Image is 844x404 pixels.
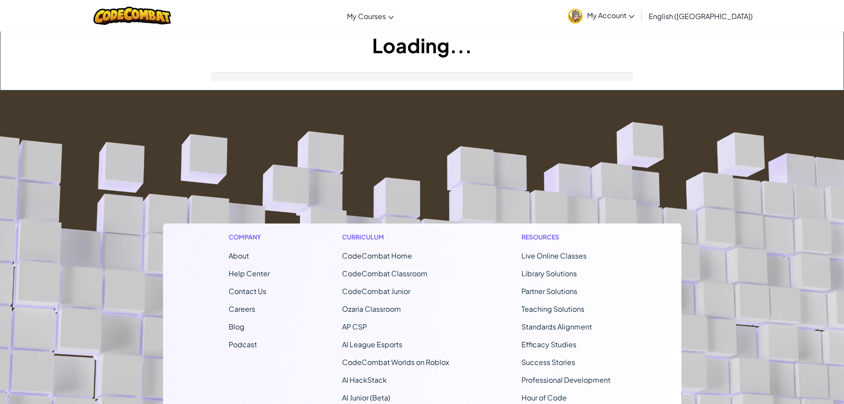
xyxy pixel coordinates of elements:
[342,340,402,349] a: AI League Esports
[342,393,390,402] a: AI Junior (Beta)
[521,393,567,402] a: Hour of Code
[93,7,171,25] img: CodeCombat logo
[587,11,634,20] span: My Account
[521,286,577,296] a: Partner Solutions
[347,12,386,21] span: My Courses
[521,232,616,242] h1: Resources
[521,269,577,278] a: Library Solutions
[229,251,249,260] a: About
[342,232,449,242] h1: Curriculum
[342,375,387,384] a: AI HackStack
[342,286,410,296] a: CodeCombat Junior
[521,251,587,260] a: Live Online Classes
[229,340,257,349] a: Podcast
[521,357,575,367] a: Success Stories
[229,304,255,314] a: Careers
[521,322,592,331] a: Standards Alignment
[342,357,449,367] a: CodeCombat Worlds on Roblox
[521,375,611,384] a: Professional Development
[342,4,398,28] a: My Courses
[521,340,576,349] a: Efficacy Studies
[649,12,753,21] span: English ([GEOGRAPHIC_DATA])
[342,322,367,331] a: AP CSP
[229,232,270,242] h1: Company
[564,2,639,30] a: My Account
[342,251,412,260] span: CodeCombat Home
[644,4,757,28] a: English ([GEOGRAPHIC_DATA])
[0,31,844,59] h1: Loading...
[229,322,245,331] a: Blog
[342,269,428,278] a: CodeCombat Classroom
[568,9,583,24] img: avatar
[229,286,266,296] span: Contact Us
[342,304,401,314] a: Ozaria Classroom
[229,269,270,278] a: Help Center
[521,304,584,314] a: Teaching Solutions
